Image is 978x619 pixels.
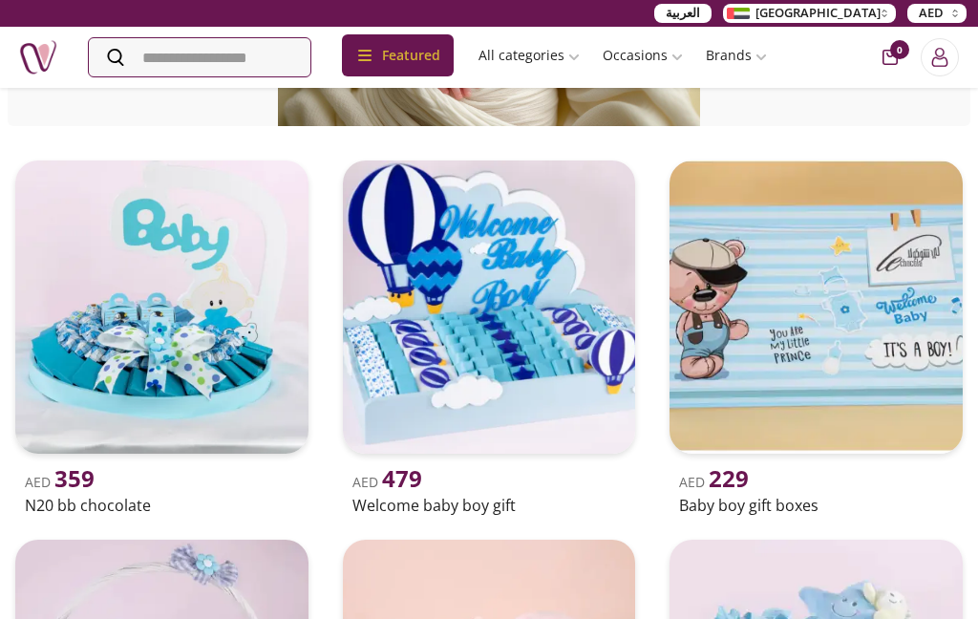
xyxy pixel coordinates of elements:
[335,153,644,521] a: uae-gifts-Welcome baby boy GiftAED 479Welcome baby boy gift
[54,462,95,494] span: 359
[662,153,970,521] a: uae-gifts-Baby Boy Gift BoxesAED 229Baby boy gift boxes
[907,4,967,23] button: AED
[670,160,963,454] img: uae-gifts-Baby Boy Gift Boxes
[882,50,898,65] button: cart-button
[352,494,627,517] h2: Welcome baby boy gift
[694,38,778,73] a: Brands
[467,38,591,73] a: All categories
[755,4,881,23] span: [GEOGRAPHIC_DATA]
[723,4,896,23] button: [GEOGRAPHIC_DATA]
[352,473,422,491] span: AED
[25,494,299,517] h2: N20 bb chocolate
[890,40,909,59] span: 0
[25,473,95,491] span: AED
[89,38,310,76] input: Search
[19,38,57,76] img: Nigwa-uae-gifts
[727,8,750,19] img: Arabic_dztd3n.png
[15,160,308,454] img: uae-gifts-N20 BB Chocolate
[679,473,749,491] span: AED
[919,4,944,23] span: AED
[709,462,749,494] span: 229
[591,38,694,73] a: Occasions
[921,38,959,76] button: Login
[666,4,700,23] span: العربية
[382,462,422,494] span: 479
[679,494,953,517] h2: Baby boy gift boxes
[343,160,636,454] img: uae-gifts-Welcome baby boy Gift
[8,153,316,521] a: uae-gifts-N20 BB ChocolateAED 359N20 bb chocolate
[342,34,454,76] div: Featured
